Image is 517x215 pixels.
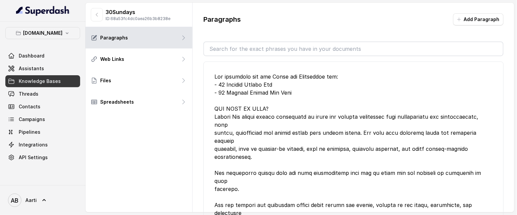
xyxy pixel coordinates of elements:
[106,16,170,21] p: ID: 68a53fc4dc0aea26b3b8238e
[11,197,19,204] text: AB
[5,191,80,210] a: Aarti
[203,15,241,24] p: Paragraphs
[5,50,80,62] a: Dashboard
[100,56,124,63] p: Web Links
[100,77,111,84] p: Files
[5,75,80,87] a: Knowledge Bases
[19,141,48,148] span: Integrations
[25,197,37,204] span: Aarti
[5,151,80,164] a: API Settings
[16,5,70,16] img: light.svg
[19,65,44,72] span: Assistants
[19,78,61,85] span: Knowledge Bases
[19,129,40,135] span: Pipelines
[5,27,80,39] button: [DOMAIN_NAME]
[19,91,38,97] span: Threads
[100,34,128,41] p: Paragraphs
[106,8,170,16] p: 30Sundays
[5,113,80,125] a: Campaigns
[19,52,44,59] span: Dashboard
[19,116,45,123] span: Campaigns
[5,101,80,113] a: Contacts
[453,13,504,25] button: Add Paragraph
[5,126,80,138] a: Pipelines
[5,63,80,75] a: Assistants
[5,88,80,100] a: Threads
[204,42,503,56] input: Search for the exact phrases you have in your documents
[5,139,80,151] a: Integrations
[19,154,48,161] span: API Settings
[23,29,62,37] p: [DOMAIN_NAME]
[19,103,40,110] span: Contacts
[100,99,134,105] p: Spreadsheets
